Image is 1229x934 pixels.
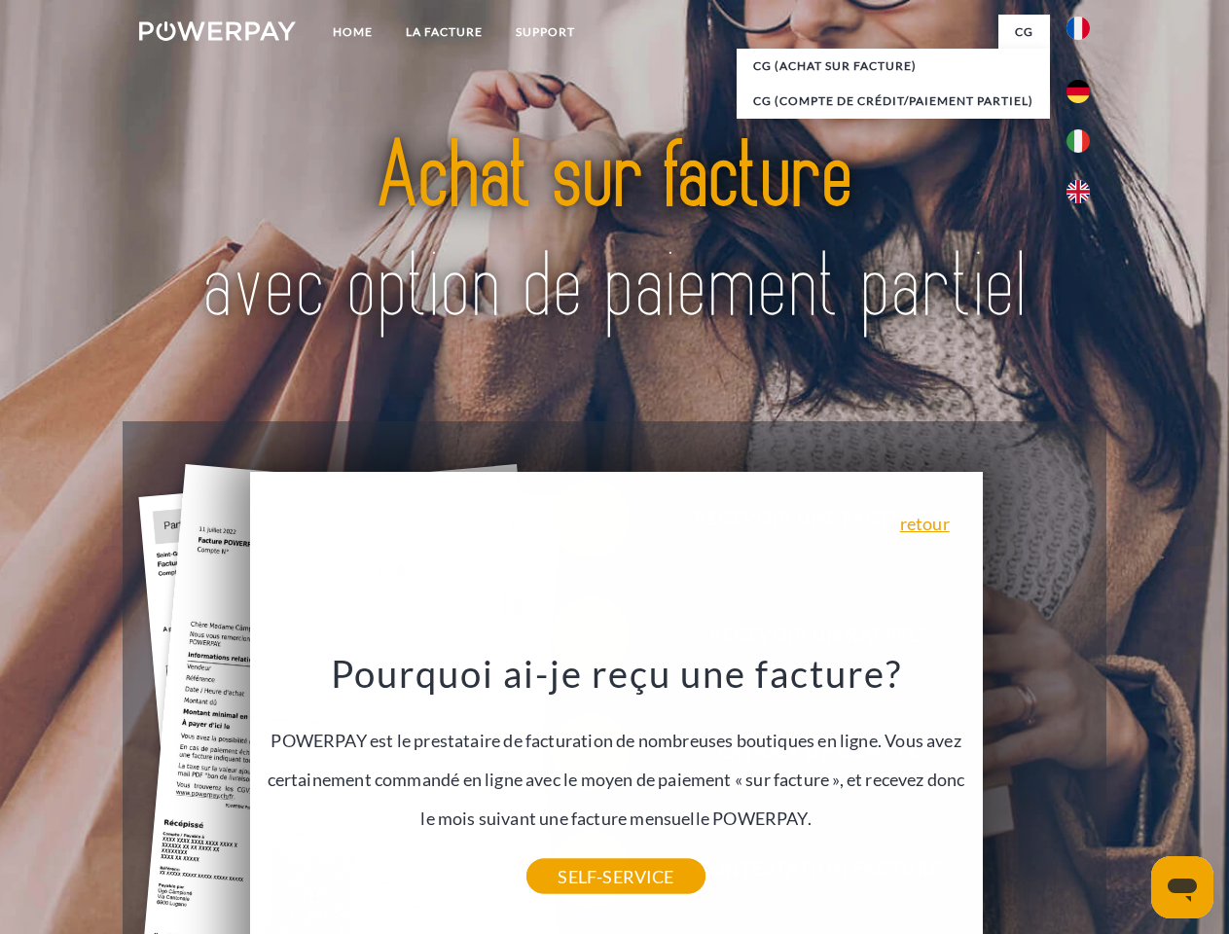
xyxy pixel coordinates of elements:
[186,93,1043,373] img: title-powerpay_fr.svg
[499,15,592,50] a: Support
[526,859,705,894] a: SELF-SERVICE
[900,515,950,532] a: retour
[998,15,1050,50] a: CG
[139,21,296,41] img: logo-powerpay-white.svg
[389,15,499,50] a: LA FACTURE
[1066,80,1090,103] img: de
[316,15,389,50] a: Home
[1066,180,1090,203] img: en
[1066,17,1090,40] img: fr
[261,650,971,877] div: POWERPAY est le prestataire de facturation de nombreuses boutiques en ligne. Vous avez certaineme...
[737,49,1050,84] a: CG (achat sur facture)
[737,84,1050,119] a: CG (Compte de crédit/paiement partiel)
[261,650,971,697] h3: Pourquoi ai-je reçu une facture?
[1066,129,1090,153] img: it
[1151,856,1213,918] iframe: Bouton de lancement de la fenêtre de messagerie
